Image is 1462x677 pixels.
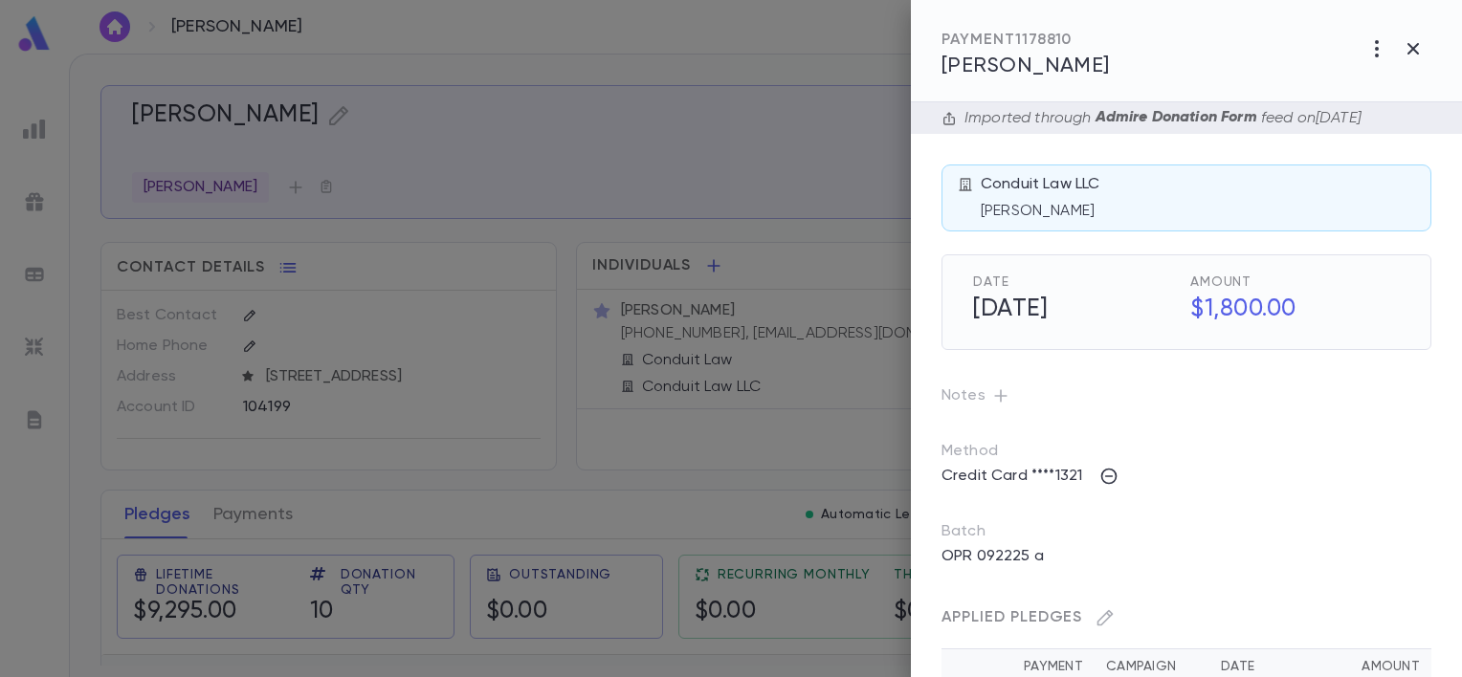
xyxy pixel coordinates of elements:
h5: $1,800.00 [1179,290,1400,330]
div: Conduit Law LLC [981,175,1415,221]
span: Date [973,274,1183,290]
h5: [DATE] [962,290,1183,330]
p: Batch [941,522,1431,541]
span: Amount [1190,274,1400,290]
p: [PERSON_NAME] [981,202,1415,221]
div: PAYMENT 1178810 [941,31,1110,50]
div: Imported through feed on [DATE] [957,108,1361,128]
p: Admire Donation Form [1092,108,1261,128]
span: Applied Pledges [941,610,1082,625]
p: OPR 092225 a [930,541,1055,572]
p: Credit Card ****1321 [930,461,1094,491]
p: Method [941,442,1037,461]
span: [PERSON_NAME] [941,55,1110,76]
p: Notes [941,381,1431,411]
